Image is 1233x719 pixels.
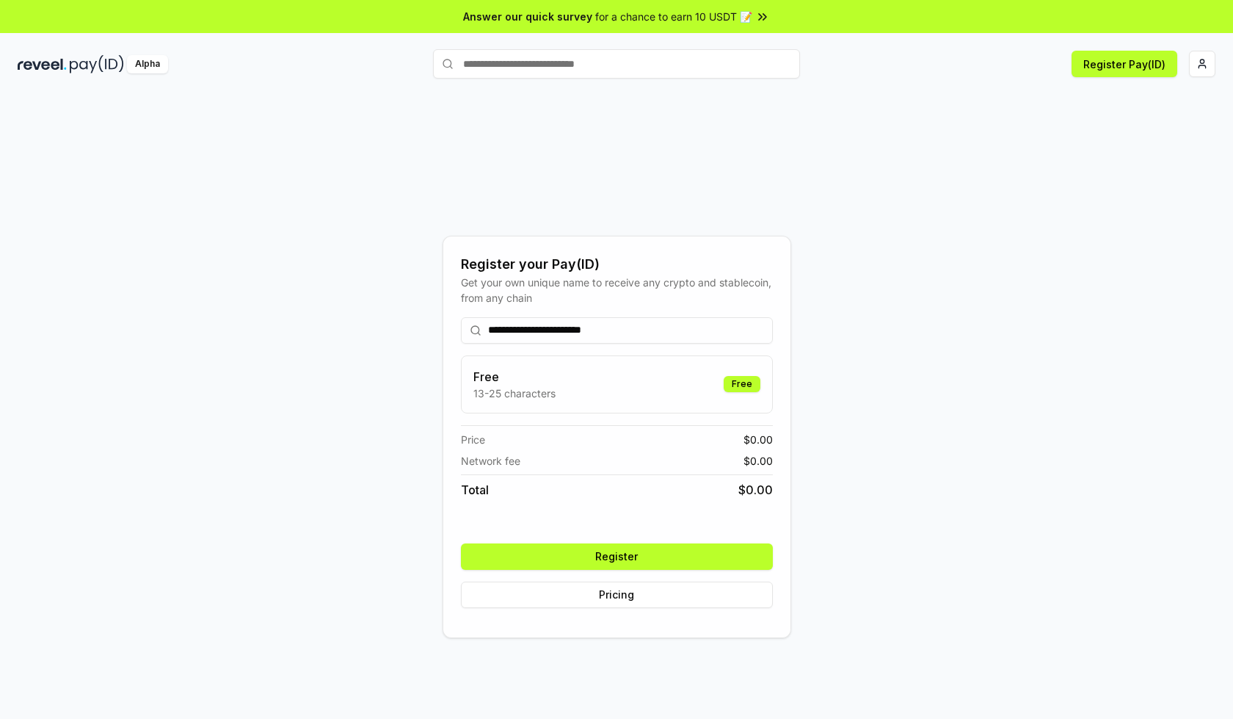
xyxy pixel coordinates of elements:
img: pay_id [70,55,124,73]
div: Alpha [127,55,168,73]
button: Register [461,543,773,570]
span: Price [461,432,485,447]
span: Answer our quick survey [463,9,592,24]
button: Pricing [461,582,773,608]
h3: Free [473,368,556,386]
button: Register Pay(ID) [1072,51,1177,77]
span: $ 0.00 [743,432,773,447]
span: Total [461,481,489,499]
p: 13-25 characters [473,386,556,401]
div: Register your Pay(ID) [461,254,773,275]
div: Free [724,376,760,392]
span: $ 0.00 [743,453,773,469]
span: Network fee [461,453,520,469]
div: Get your own unique name to receive any crypto and stablecoin, from any chain [461,275,773,306]
span: $ 0.00 [738,481,773,499]
img: reveel_dark [18,55,67,73]
span: for a chance to earn 10 USDT 📝 [595,9,752,24]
